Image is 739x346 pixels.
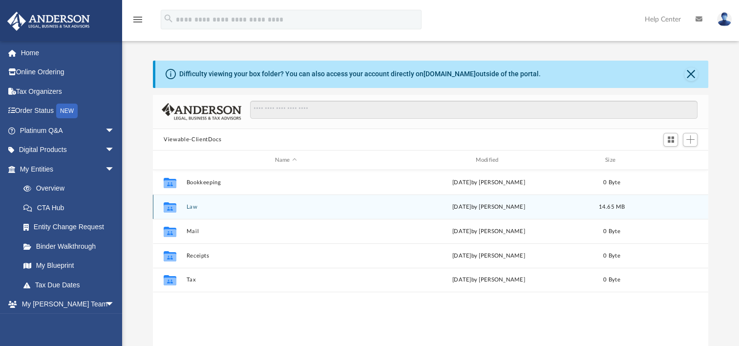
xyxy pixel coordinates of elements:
button: Add [683,133,697,147]
span: arrow_drop_down [105,159,125,179]
span: 0 Byte [603,277,620,282]
a: Digital Productsarrow_drop_down [7,140,129,160]
a: My [PERSON_NAME] Teamarrow_drop_down [7,295,125,314]
button: Law [187,204,385,210]
div: by [PERSON_NAME] [389,203,588,212]
a: [DOMAIN_NAME] [423,70,476,78]
i: menu [132,14,144,25]
span: 0 Byte [603,180,620,185]
a: Entity Change Request [14,217,129,237]
div: id [635,156,704,165]
a: CTA Hub [14,198,129,217]
div: Name [186,156,385,165]
span: [DATE] [452,204,471,210]
input: Search files and folders [250,101,697,119]
div: Difficulty viewing your box folder? You can also access your account directly on outside of the p... [179,69,541,79]
div: NEW [56,104,78,118]
div: id [157,156,182,165]
i: search [163,13,174,24]
a: Order StatusNEW [7,101,129,121]
span: arrow_drop_down [105,121,125,141]
div: [DATE] by [PERSON_NAME] [389,178,588,187]
a: Tax Due Dates [14,275,129,295]
div: [DATE] by [PERSON_NAME] [389,252,588,260]
a: Overview [14,179,129,198]
a: My Entitiesarrow_drop_down [7,159,129,179]
a: menu [132,19,144,25]
span: arrow_drop_down [105,140,125,160]
button: Tax [187,277,385,283]
span: 0 Byte [603,253,620,259]
a: Online Ordering [7,63,129,82]
div: [DATE] by [PERSON_NAME] [389,227,588,236]
button: Receipts [187,253,385,259]
button: Close [684,67,698,81]
button: Viewable-ClientDocs [164,135,221,144]
a: Tax Organizers [7,82,129,101]
a: Binder Walkthrough [14,237,129,256]
a: My Blueprint [14,256,125,276]
a: Platinum Q&Aarrow_drop_down [7,121,129,140]
span: arrow_drop_down [105,295,125,315]
button: Switch to Grid View [663,133,678,147]
div: Modified [389,156,588,165]
div: Size [592,156,632,165]
span: 0 Byte [603,229,620,234]
a: Home [7,43,129,63]
img: User Pic [717,12,732,26]
button: Bookkeeping [187,179,385,186]
span: 14.65 MB [599,204,625,210]
img: Anderson Advisors Platinum Portal [4,12,93,31]
button: Mail [187,228,385,235]
div: [DATE] by [PERSON_NAME] [389,276,588,284]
